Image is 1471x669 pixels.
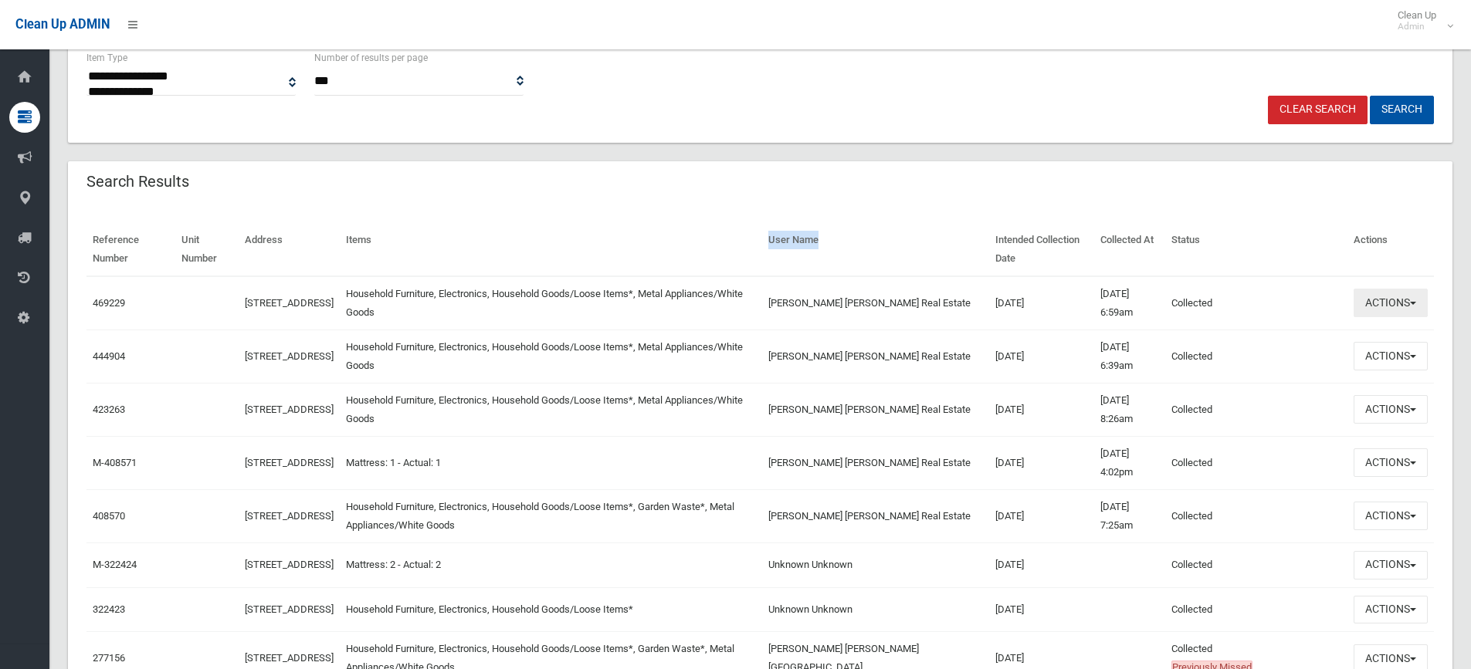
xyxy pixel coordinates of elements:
a: 423263 [93,404,125,415]
td: [PERSON_NAME] [PERSON_NAME] Real Estate [762,276,989,330]
td: [DATE] [989,436,1095,489]
a: Clear Search [1268,96,1368,124]
th: Unit Number [175,223,239,276]
a: 444904 [93,350,125,362]
header: Search Results [68,167,208,197]
td: Unknown Unknown [762,587,989,632]
button: Actions [1354,289,1428,317]
button: Search [1370,96,1434,124]
a: [STREET_ADDRESS] [245,510,334,522]
td: [PERSON_NAME] [PERSON_NAME] Real Estate [762,436,989,489]
small: Admin [1398,21,1436,32]
td: Collected [1165,276,1347,330]
a: [STREET_ADDRESS] [245,404,334,415]
td: Collected [1165,383,1347,436]
td: Mattress: 1 - Actual: 1 [340,436,762,489]
td: Collected [1165,489,1347,542]
td: Unknown Unknown [762,542,989,587]
a: [STREET_ADDRESS] [245,297,334,309]
td: [DATE] [989,383,1095,436]
td: [DATE] 6:39am [1094,329,1165,383]
td: [DATE] [989,542,1095,587]
td: Household Furniture, Electronics, Household Goods/Loose Items*, Metal Appliances/White Goods [340,329,762,383]
span: Clean Up ADMIN [15,17,110,32]
td: Household Furniture, Electronics, Household Goods/Loose Items*, Metal Appliances/White Goods [340,276,762,330]
button: Actions [1354,596,1428,624]
button: Actions [1354,502,1428,530]
td: [DATE] 4:02pm [1094,436,1165,489]
a: [STREET_ADDRESS] [245,603,334,615]
a: [STREET_ADDRESS] [245,457,334,468]
td: [DATE] 6:59am [1094,276,1165,330]
td: [DATE] [989,276,1095,330]
td: Household Furniture, Electronics, Household Goods/Loose Items* [340,587,762,632]
th: Items [340,223,762,276]
th: Actions [1347,223,1434,276]
a: M-408571 [93,457,137,468]
th: Intended Collection Date [989,223,1095,276]
th: Status [1165,223,1347,276]
td: [DATE] 8:26am [1094,383,1165,436]
a: [STREET_ADDRESS] [245,350,334,362]
td: [DATE] 7:25am [1094,489,1165,542]
td: [PERSON_NAME] [PERSON_NAME] Real Estate [762,329,989,383]
td: [PERSON_NAME] [PERSON_NAME] Real Estate [762,383,989,436]
td: [DATE] [989,329,1095,383]
th: Address [239,223,340,276]
td: Collected [1165,329,1347,383]
td: [DATE] [989,587,1095,632]
a: 322423 [93,603,125,615]
td: Collected [1165,542,1347,587]
td: [DATE] [989,489,1095,542]
td: Household Furniture, Electronics, Household Goods/Loose Items*, Garden Waste*, Metal Appliances/W... [340,489,762,542]
a: [STREET_ADDRESS] [245,559,334,570]
td: Collected [1165,436,1347,489]
td: Collected [1165,587,1347,632]
button: Actions [1354,448,1428,477]
span: Clean Up [1390,9,1452,32]
button: Actions [1354,551,1428,579]
button: Actions [1354,342,1428,370]
td: Household Furniture, Electronics, Household Goods/Loose Items*, Metal Appliances/White Goods [340,383,762,436]
td: Mattress: 2 - Actual: 2 [340,542,762,587]
a: 408570 [93,510,125,522]
th: Collected At [1094,223,1165,276]
a: [STREET_ADDRESS] [245,652,334,664]
th: Reference Number [86,223,175,276]
a: M-322424 [93,559,137,570]
label: Number of results per page [314,49,428,66]
td: [PERSON_NAME] [PERSON_NAME] Real Estate [762,489,989,542]
a: 469229 [93,297,125,309]
a: 277156 [93,652,125,664]
label: Item Type [86,49,127,66]
button: Actions [1354,395,1428,424]
th: User Name [762,223,989,276]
